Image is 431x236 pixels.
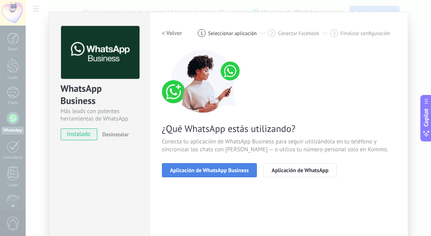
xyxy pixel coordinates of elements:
[270,30,273,37] span: 2
[102,131,129,138] span: Desinstalar
[201,30,203,37] span: 1
[162,26,182,40] button: < Volver
[61,26,139,79] img: logo_main.png
[162,50,245,113] img: connect number
[422,108,430,126] span: Copilot
[162,30,182,37] h2: < Volver
[162,123,396,135] span: ¿Qué WhatsApp estás utilizando?
[278,30,320,36] span: Conectar Facebook
[61,82,138,108] div: WhatsApp Business
[61,108,138,123] div: Más leads con potentes herramientas de WhatsApp
[271,167,328,173] span: Aplicación de WhatsApp
[263,163,336,177] button: Aplicación de WhatsApp
[208,30,257,36] span: Seleccionar aplicación
[162,163,257,177] button: Aplicación de WhatsApp Business
[340,30,390,36] span: Finalizar configuración
[170,167,249,173] span: Aplicación de WhatsApp Business
[99,128,129,140] button: Desinstalar
[61,128,97,140] span: instalado
[162,138,396,154] span: Conecta tu aplicación de WhatsApp Business para seguir utilizándola en tu teléfono y sincronizar ...
[333,30,336,37] span: 3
